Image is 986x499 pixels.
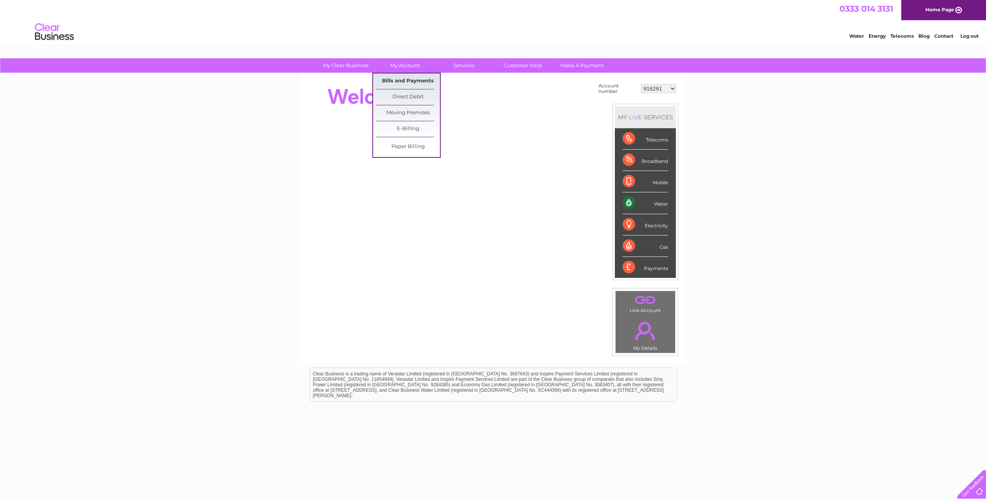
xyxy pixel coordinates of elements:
div: Payments [623,257,668,278]
div: Broadband [623,150,668,171]
a: Make A Payment [550,58,614,73]
div: Water [623,192,668,214]
div: Telecoms [623,128,668,150]
div: Clear Business is a trading name of Verastar Limited (registered in [GEOGRAPHIC_DATA] No. 3667643... [310,4,677,38]
a: My Account [373,58,437,73]
img: logo.png [35,20,74,44]
div: Mobile [623,171,668,192]
a: Customer Help [491,58,555,73]
a: Water [849,33,864,39]
a: Telecoms [890,33,914,39]
a: Energy [869,33,886,39]
a: Paper Billing [376,139,440,155]
div: LIVE [627,113,644,121]
a: Direct Debit [376,89,440,105]
td: Account number [597,81,639,96]
a: Contact [934,33,953,39]
td: My Details [615,315,675,353]
a: 0333 014 3131 [839,4,893,14]
div: Electricity [623,214,668,236]
div: MY SERVICES [615,106,676,128]
a: Services [432,58,496,73]
a: . [618,317,673,344]
a: Moving Premises [376,105,440,121]
div: Gas [623,236,668,257]
a: E-Billing [376,121,440,137]
a: Log out [960,33,979,39]
a: Blog [918,33,930,39]
a: Bills and Payments [376,73,440,89]
a: . [618,293,673,307]
td: Link Account [615,291,675,315]
a: My Clear Business [314,58,378,73]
